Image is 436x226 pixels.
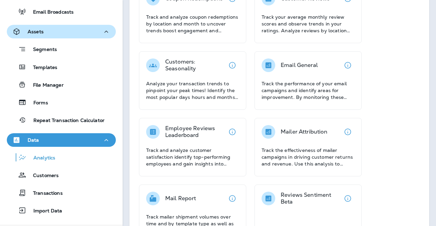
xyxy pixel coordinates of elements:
[262,147,355,167] p: Track the effectiveness of mailer campaigns in driving customer returns and revenue. Use this ana...
[146,80,239,101] p: Analyze your transaction trends to pinpoint your peak times! Identify the most popular days hours...
[27,100,48,106] p: Forms
[7,113,116,127] button: Repeat Transaction Calculator
[7,25,116,38] button: Assets
[7,77,116,92] button: File Manager
[28,29,44,34] p: Assets
[165,125,225,139] p: Employee Reviews Leaderboard
[262,14,355,34] p: Track your average monthly review scores and observe trends in your ratings. Analyze reviews by l...
[26,82,64,89] p: File Manager
[341,125,355,139] button: View details
[262,80,355,101] p: Track the performance of your email campaigns and identify areas for improvement. By monitoring t...
[341,58,355,72] button: View details
[7,150,116,164] button: Analytics
[146,14,239,34] p: Track and analyze coupon redemptions by location and month to uncover trends boost engagement and...
[281,128,328,135] p: Mailer Attribution
[7,168,116,182] button: Customers
[28,137,39,143] p: Data
[281,192,341,205] p: Reviews Sentiment Beta
[26,65,57,71] p: Templates
[27,155,55,161] p: Analytics
[27,118,105,124] p: Repeat Transaction Calculator
[26,47,57,53] p: Segments
[26,190,63,197] p: Transactions
[7,42,116,56] button: Segments
[26,173,59,179] p: Customers
[225,192,239,205] button: View details
[225,58,239,72] button: View details
[165,195,196,202] p: Mail Report
[146,147,239,167] p: Track and analyze customer satisfaction identify top-performing employees and gain insights into ...
[7,60,116,74] button: Templates
[341,192,355,205] button: View details
[7,186,116,200] button: Transactions
[7,4,116,19] button: Email Broadcasts
[281,62,318,69] p: Email General
[7,203,116,218] button: Import Data
[225,125,239,139] button: View details
[165,58,225,72] p: Customers: Seasonality
[26,9,74,16] p: Email Broadcasts
[27,208,62,214] p: Import Data
[7,133,116,147] button: Data
[7,95,116,109] button: Forms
